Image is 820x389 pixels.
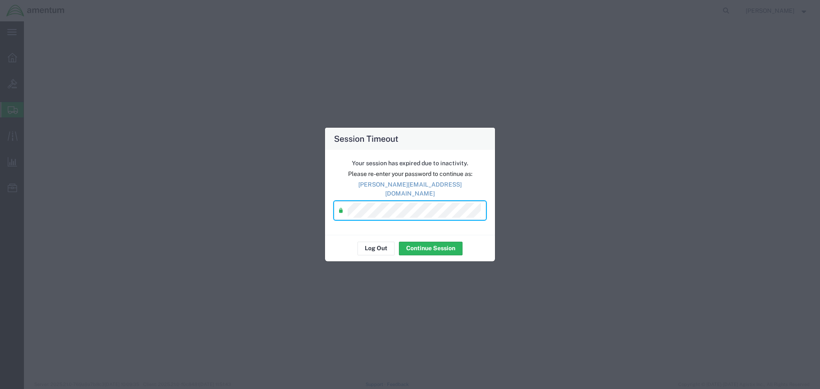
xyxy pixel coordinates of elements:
[334,159,486,168] p: Your session has expired due to inactivity.
[357,242,395,255] button: Log Out
[334,170,486,178] p: Please re-enter your password to continue as:
[399,242,463,255] button: Continue Session
[334,180,486,198] p: [PERSON_NAME][EMAIL_ADDRESS][DOMAIN_NAME]
[334,132,398,145] h4: Session Timeout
